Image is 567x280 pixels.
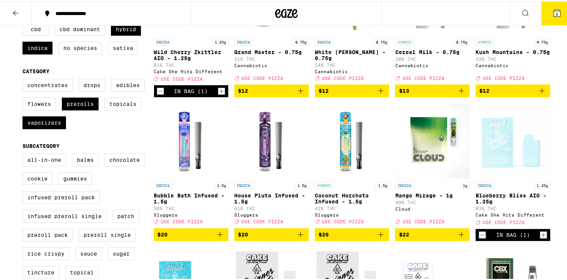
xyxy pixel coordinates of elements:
[22,227,73,240] label: Preroll Pack
[241,218,283,223] span: USE CODE PIZZA
[319,230,329,236] span: $20
[315,205,389,209] p: 42% THC
[476,48,550,54] p: Kush Mountains - 0.75g
[234,37,252,44] p: INDICA
[376,181,389,187] p: 1.5g
[22,142,60,148] legend: Subcategory
[483,74,525,79] span: USE CODE PIZZA
[295,181,309,187] p: 1.5g
[154,48,228,60] p: Wild Cherry Zkittlez AIO - 1.25g
[402,218,444,223] span: USE CODE PIZZA
[315,191,389,203] p: Coconut Horchata Infused - 1.5g
[75,246,102,259] label: Sauce
[556,10,558,15] span: 2
[315,68,389,72] div: Cannabiotix
[241,74,283,79] span: USE CODE PIZZA
[157,86,164,93] button: Decrement
[22,265,59,277] label: Tincture
[476,205,550,209] p: 83% THC
[234,102,309,226] a: Open page for House Pluto Infused - 1.5g from Sluggers
[395,102,470,177] img: Cloud - Mango Mirage - 1g
[315,48,389,60] p: White [PERSON_NAME] - 0.75g
[234,83,309,96] button: Add to bag
[55,21,105,34] label: CBD Dominant
[22,96,56,109] label: Flowers
[154,102,228,177] img: Sluggers - Bubble Bath Infused - 1.5g
[108,40,138,53] label: Sativa
[476,62,550,66] div: Cannabiotix
[111,77,145,90] label: Edibles
[315,61,389,66] p: 24% THC
[234,227,309,239] button: Add to bag
[319,86,329,92] span: $12
[22,152,66,165] label: All-In-One
[476,102,550,227] a: Open page for Blueberry Bliss AIO - 1.25g from Cake She Hits Different
[154,205,228,209] p: 36% THC
[58,40,102,53] label: No Species
[105,152,145,165] label: Chocolate
[234,62,309,66] div: Cannabiotix
[534,181,550,187] p: 1.25g
[161,218,203,223] span: USE CODE PIZZA
[322,74,364,79] span: USE CODE PIZZA
[534,37,550,44] p: 0.75g
[154,68,228,72] div: Cake She Hits Different
[315,102,389,177] img: Sluggers - Coconut Horchata Infused - 1.5g
[72,152,99,165] label: Balms
[540,230,547,237] button: Increment
[402,74,444,79] span: USE CODE PIZZA
[234,102,309,177] img: Sluggers - House Pluto Infused - 1.5g
[22,246,69,259] label: Rice Crispy
[218,86,225,93] button: Increment
[395,205,470,210] div: Cloud
[62,96,99,109] label: Prerolls
[399,230,409,236] span: $22
[22,208,106,221] label: Infused Preroll Single
[373,37,389,44] p: 0.75g
[234,191,309,203] p: House Pluto Infused - 1.5g
[315,102,389,226] a: Open page for Coconut Horchata Infused - 1.5g from Sluggers
[395,199,470,203] p: 90% THC
[22,77,73,90] label: Concentrates
[79,77,105,90] label: Drops
[395,191,470,197] p: Mango Mirage - 1g
[161,75,203,80] span: USE CODE PIZZA
[476,55,550,60] p: 23% THC
[395,102,470,226] a: Open page for Mango Mirage - 1g from Cloud
[315,83,389,96] button: Add to bag
[105,96,141,109] label: Topicals
[234,205,309,209] p: 41% THC
[496,230,530,236] div: In Bag (1)
[234,211,309,216] div: Sluggers
[212,37,228,44] p: 1.25g
[395,83,470,96] button: Add to bag
[322,218,364,223] span: USE CODE PIZZA
[293,37,309,44] p: 0.75g
[22,40,52,53] label: Indica
[461,181,470,187] p: 1g
[234,48,309,54] p: Grand Master - 0.75g
[234,55,309,60] p: 31% THC
[476,211,550,216] div: Cake She Hits Different
[315,211,389,216] div: Sluggers
[238,230,248,236] span: $20
[395,181,413,187] p: INDICA
[476,83,550,96] button: Add to bag
[154,191,228,203] p: Bubble Bath Infused - 1.5g
[315,227,389,239] button: Add to bag
[154,37,172,44] p: INDICA
[395,37,413,44] p: HYBRID
[174,87,208,93] div: In Bag (1)
[238,86,248,92] span: $12
[215,181,228,187] p: 1.5g
[395,62,470,66] div: Cannabiotix
[395,55,470,60] p: 28% THC
[154,181,172,187] p: INDICA
[234,181,252,187] p: INDICA
[154,102,228,226] a: Open page for Bubble Bath Infused - 1.5g from Sluggers
[476,37,494,44] p: HYBRID
[454,37,470,44] p: 0.75g
[111,21,141,34] label: Hybrid
[395,227,470,239] button: Add to bag
[65,265,99,277] label: Topical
